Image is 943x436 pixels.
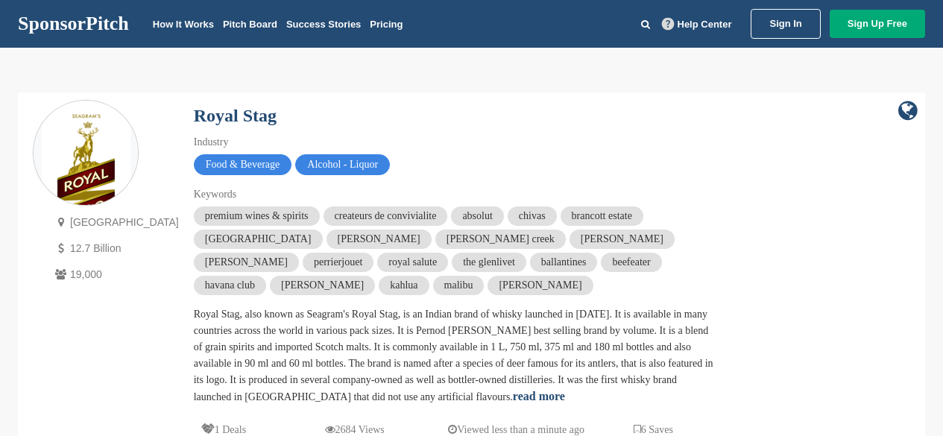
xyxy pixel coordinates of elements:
[659,16,735,33] a: Help Center
[51,213,179,232] p: [GEOGRAPHIC_DATA]
[153,19,214,30] a: How It Works
[295,154,390,175] span: Alcohol - Liquor
[508,206,557,226] span: chivas
[303,253,373,272] span: perrierjouet
[194,134,716,151] div: Industry
[194,106,277,125] a: Royal Stag
[751,9,820,39] a: Sign In
[194,154,292,175] span: Food & Beverage
[379,276,429,295] span: kahlua
[370,19,403,30] a: Pricing
[513,390,565,402] a: read more
[51,239,179,258] p: 12.7 Billion
[435,230,566,249] span: [PERSON_NAME] creek
[223,19,277,30] a: Pitch Board
[561,206,643,226] span: brancott estate
[286,19,361,30] a: Success Stories
[270,276,375,295] span: [PERSON_NAME]
[433,276,485,295] span: malibu
[51,265,179,284] p: 19,000
[601,253,661,272] span: beefeater
[18,14,129,34] a: SponsorPitch
[452,253,526,272] span: the glenlivet
[327,230,432,249] span: [PERSON_NAME]
[34,101,138,249] img: Sponsorpitch & Royal Stag
[530,253,598,272] span: ballantines
[488,276,593,295] span: [PERSON_NAME]
[570,230,675,249] span: [PERSON_NAME]
[194,306,716,405] div: Royal Stag, also known as Seagram's Royal Stag, is an Indian brand of whisky launched in [DATE]. ...
[898,100,918,122] a: company link
[194,276,266,295] span: havana club
[194,206,320,226] span: premium wines & spirits
[194,253,299,272] span: [PERSON_NAME]
[451,206,503,226] span: absolut
[830,10,925,38] a: Sign Up Free
[194,230,323,249] span: [GEOGRAPHIC_DATA]
[324,206,448,226] span: createurs de convivialite
[194,186,716,203] div: Keywords
[377,253,448,272] span: royal salute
